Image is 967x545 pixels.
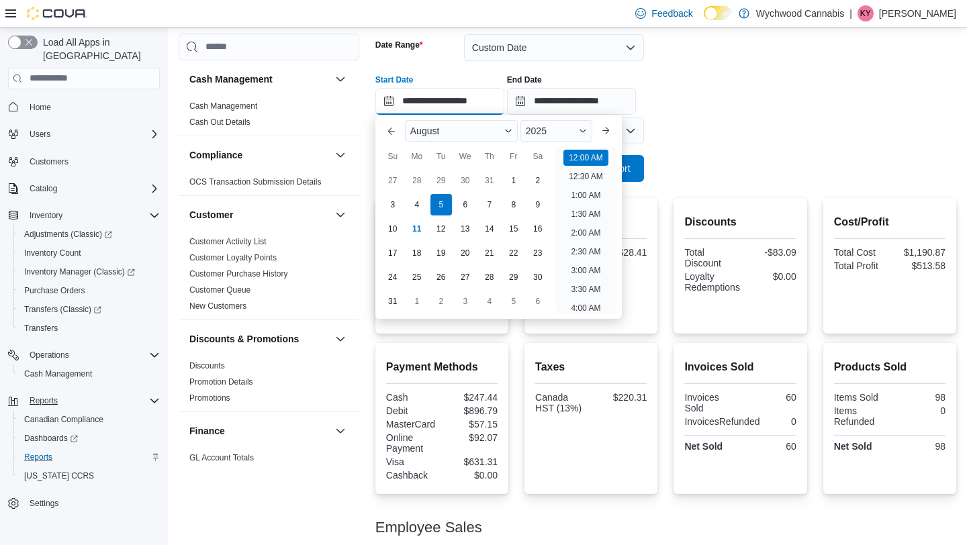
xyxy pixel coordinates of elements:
button: Reports [24,393,63,409]
a: Cash Out Details [189,117,250,127]
li: 2:30 AM [565,244,606,260]
li: 12:00 AM [563,150,608,166]
span: Customer Activity List [189,236,267,247]
a: New Customers [189,301,246,311]
span: Transfers (Classic) [24,304,101,315]
div: day-14 [479,218,500,240]
button: Inventory Count [13,244,165,262]
div: Total Discount [684,247,737,268]
a: OCS Transaction Submission Details [189,177,322,187]
div: 98 [892,441,946,452]
div: day-5 [430,194,452,215]
div: day-13 [455,218,476,240]
h3: Discounts & Promotions [189,332,299,346]
div: Debit [386,405,439,416]
div: Button. Open the year selector. 2025 is currently selected. [520,120,592,142]
h2: Payment Methods [386,359,498,375]
span: Cash Out Details [189,117,250,128]
span: Dashboards [19,430,160,446]
span: Cash Management [189,101,257,111]
span: Inventory Manager (Classic) [19,264,160,280]
div: $1,190.87 [892,247,946,258]
div: $896.79 [445,405,498,416]
a: Purchase Orders [19,283,91,299]
li: 4:00 AM [565,300,606,316]
h3: Customer [189,208,233,221]
h2: Discounts [684,214,796,230]
span: Purchase Orders [24,285,85,296]
div: Sa [527,146,549,167]
div: 98 [892,392,946,403]
button: Finance [189,424,330,438]
div: day-18 [406,242,428,264]
span: Users [30,129,50,140]
div: $57.15 [445,419,498,430]
div: day-1 [503,170,524,191]
div: day-6 [455,194,476,215]
div: Cash Management [179,98,359,136]
a: [US_STATE] CCRS [19,468,99,484]
div: Su [382,146,404,167]
span: Inventory Count [19,245,160,261]
img: Cova [27,7,87,20]
span: Reports [30,395,58,406]
div: day-19 [430,242,452,264]
h2: Invoices Sold [684,359,796,375]
span: Promotion Details [189,377,253,387]
div: 60 [743,441,796,452]
span: Inventory Manager (Classic) [24,266,135,277]
div: day-28 [406,170,428,191]
button: Settings [3,493,165,513]
button: Inventory [3,206,165,225]
button: Operations [3,346,165,364]
button: Catalog [3,179,165,198]
span: Transfers [24,323,58,334]
div: day-5 [503,291,524,312]
div: day-6 [527,291,549,312]
a: Dashboards [19,430,83,446]
button: Finance [332,423,349,439]
div: $247.44 [445,392,498,403]
span: Reports [24,393,160,409]
a: Home [24,99,56,115]
a: Canadian Compliance [19,411,109,428]
h3: Cash Management [189,72,273,86]
a: Customer Purchase History [189,269,288,279]
button: Canadian Compliance [13,410,165,429]
div: Loyalty Redemptions [684,271,740,293]
a: Reports [19,449,58,465]
div: day-2 [430,291,452,312]
h3: Employee Sales [375,519,482,536]
span: Canadian Compliance [19,411,160,428]
span: Operations [24,347,160,363]
a: Adjustments (Classic) [19,226,118,242]
a: GL Account Totals [189,453,254,462]
label: End Date [507,75,542,85]
span: Users [24,126,160,142]
div: -$83.09 [743,247,796,258]
div: day-30 [455,170,476,191]
span: Reports [24,452,52,462]
span: Customers [24,153,160,170]
a: Inventory Manager (Classic) [13,262,165,281]
div: Compliance [179,174,359,195]
div: day-4 [479,291,500,312]
button: Catalog [24,181,62,197]
button: Users [24,126,56,142]
button: Customer [332,207,349,223]
div: Button. Open the month selector. August is currently selected. [405,120,518,142]
div: day-29 [430,170,452,191]
button: Open list of options [625,126,636,136]
div: day-17 [382,242,404,264]
div: day-1 [406,291,428,312]
div: 0 [892,405,946,416]
span: Dashboards [24,433,78,444]
div: InvoicesRefunded [684,416,759,427]
div: day-8 [503,194,524,215]
a: Dashboards [13,429,165,448]
button: Customers [3,152,165,171]
button: Purchase Orders [13,281,165,300]
span: Inventory Count [24,248,81,258]
div: $631.31 [445,456,498,467]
